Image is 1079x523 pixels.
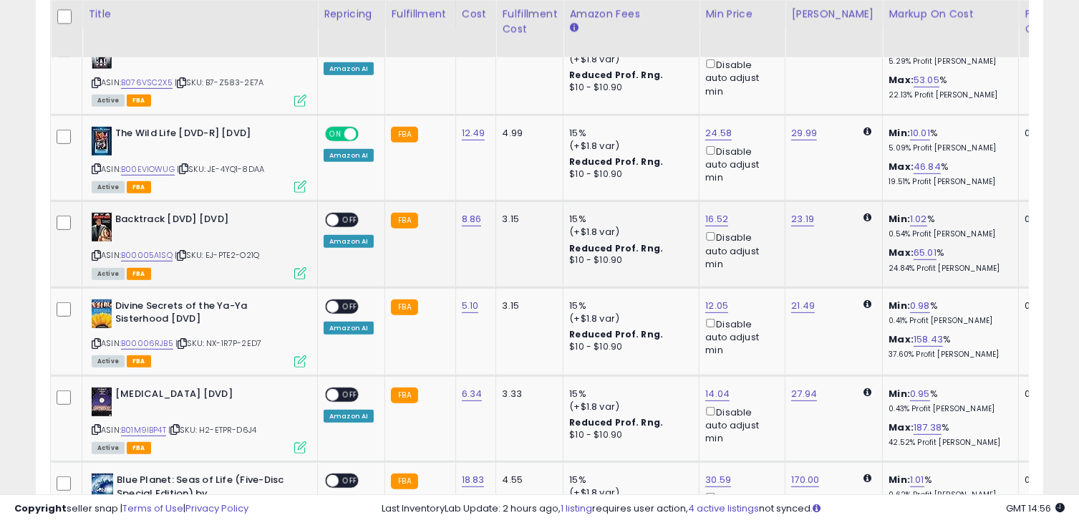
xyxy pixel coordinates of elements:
a: 30.59 [705,473,731,487]
span: OFF [357,128,379,140]
b: Reduced Prof. Rng. [569,242,663,254]
b: Max: [889,421,914,434]
b: Min: [889,473,910,486]
b: Reduced Prof. Rng. [569,416,663,428]
div: Cost [462,6,490,21]
div: % [889,388,1007,414]
img: 51mlwlDWnNL._SL40_.jpg [92,388,112,416]
span: 2025-09-16 14:56 GMT [1006,502,1065,515]
span: | SKU: EJ-PTE2-O21Q [175,249,259,261]
div: (+$1.8 var) [569,226,688,239]
div: Disable auto adjust min [705,404,774,446]
div: Amazon AI [324,235,374,248]
div: 0 [1025,299,1069,312]
span: FBA [127,95,151,107]
small: FBA [391,127,417,143]
a: B076VSC2X5 [121,77,173,89]
b: Max: [889,73,914,87]
b: The Wild Life [DVD-R] [DVD] [115,127,289,144]
div: Title [88,6,311,21]
a: 21.49 [791,299,815,313]
a: 0.95 [910,387,930,401]
div: $10 - $10.90 [569,168,688,181]
div: % [889,333,1007,360]
span: FBA [127,268,151,280]
div: seller snap | | [14,502,248,516]
a: 5.10 [462,299,479,313]
div: Disable auto adjust min [705,57,774,98]
a: Terms of Use [122,502,183,515]
p: 5.09% Profit [PERSON_NAME] [889,143,1007,153]
div: Fulfillable Quantity [1025,6,1074,37]
a: 1 listing [561,502,592,515]
div: Amazon Fees [569,6,693,21]
span: All listings currently available for purchase on Amazon [92,268,125,280]
span: ON [326,128,344,140]
p: 24.84% Profit [PERSON_NAME] [889,264,1007,274]
a: 12.05 [705,299,728,313]
span: FBA [127,355,151,368]
p: 5.29% Profit [PERSON_NAME] [889,57,1007,67]
div: 3.15 [502,213,552,226]
div: 0 [1025,127,1069,140]
div: 15% [569,127,688,140]
div: Disable auto adjust min [705,316,774,358]
span: FBA [127,181,151,193]
div: ASIN: [92,213,306,278]
div: $10 - $10.90 [569,429,688,441]
a: 158.43 [914,332,943,347]
b: Reduced Prof. Rng. [569,328,663,340]
a: 29.99 [791,126,817,140]
span: OFF [339,475,362,487]
a: 0.98 [910,299,930,313]
a: 170.00 [791,473,819,487]
div: % [889,299,1007,326]
a: B00006RJB5 [121,337,173,350]
div: Disable auto adjust min [705,143,774,185]
div: % [889,474,1007,500]
th: The percentage added to the cost of goods (COGS) that forms the calculator for Min & Max prices. [883,1,1019,57]
span: FBA [127,442,151,454]
a: 187.38 [914,421,942,435]
div: % [889,127,1007,153]
a: Privacy Policy [185,502,248,515]
a: 4 active listings [688,502,759,515]
a: B01M9IBP4T [121,424,166,436]
a: 23.19 [791,212,814,226]
p: 0.41% Profit [PERSON_NAME] [889,316,1007,326]
span: | SKU: NX-1R7P-2ED7 [175,337,261,349]
div: ASIN: [92,388,306,453]
span: | SKU: H2-ETPR-D6J4 [168,424,256,436]
div: ASIN: [92,40,306,105]
small: FBA [391,474,417,489]
a: 24.58 [705,126,732,140]
div: [PERSON_NAME] [791,6,876,21]
div: ASIN: [92,299,306,366]
div: % [889,74,1007,100]
img: 51PT2P062ZL._SL40_.jpg [92,299,112,328]
b: Max: [889,246,914,259]
div: Fulfillment Cost [502,6,557,37]
img: 51pUu9pcPnL._SL40_.jpg [92,127,112,155]
div: (+$1.8 var) [569,53,688,66]
a: 65.01 [914,246,937,260]
b: Backtrack [DVD] [DVD] [115,213,289,230]
span: All listings currently available for purchase on Amazon [92,442,125,454]
a: 1.01 [910,473,924,487]
a: 18.83 [462,473,485,487]
span: | SKU: JE-4YQ1-8DAA [177,163,264,175]
b: Reduced Prof. Rng. [569,69,663,81]
div: 0 [1025,388,1069,400]
div: 15% [569,388,688,400]
div: (+$1.8 var) [569,400,688,413]
span: | SKU: B7-Z583-2E7A [175,77,263,88]
a: 12.49 [462,126,485,140]
small: FBA [391,213,417,229]
p: 0.54% Profit [PERSON_NAME] [889,229,1007,239]
b: [MEDICAL_DATA] [DVD] [115,388,289,405]
img: 5127Ti9T-pL._SL40_.jpg [92,474,113,502]
b: Min: [889,212,910,226]
div: % [889,160,1007,187]
b: Max: [889,160,914,173]
b: Min: [889,126,910,140]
